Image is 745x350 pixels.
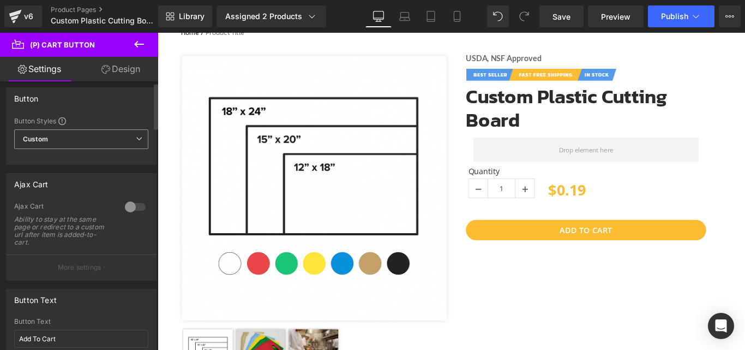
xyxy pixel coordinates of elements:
[14,202,114,213] div: Ajax Cart
[349,151,434,164] label: Quantity
[346,58,616,111] span: Custom Plastic Cutting Board
[27,26,325,324] img: Custom Plastic Cutting Board
[30,40,95,49] span: (P) Cart Button
[58,263,101,272] p: More settings
[225,11,317,22] div: Assigned 2 Products
[719,5,741,27] button: More
[439,165,481,188] span: $0.19
[14,216,112,246] div: Ability to stay at the same page or redirect to a custom url after item is added-to-cart.
[418,5,444,27] a: Tablet
[452,216,510,228] span: Add To Cart
[14,174,49,189] div: Ajax Cart
[487,5,509,27] button: Undo
[4,5,42,27] a: v6
[158,5,212,27] a: New Library
[648,5,714,27] button: Publish
[51,16,154,25] span: Custom Plastic Cutting Board
[7,254,156,280] button: More settings
[601,11,630,22] span: Preview
[179,11,205,21] span: Library
[81,57,160,81] a: Design
[14,88,38,103] div: Button
[513,5,535,27] button: Redo
[346,210,616,233] button: Add To Cart
[346,22,616,34] h5: USDA, NSF Approved
[51,5,175,14] a: Product Pages
[14,116,148,125] div: Button Styles
[392,5,418,27] a: Laptop
[552,11,570,22] span: Save
[22,9,35,23] div: v6
[444,5,470,27] a: Mobile
[23,135,48,144] b: Custom
[588,5,644,27] a: Preview
[365,5,392,27] a: Desktop
[708,313,734,339] div: Open Intercom Messenger
[661,12,688,21] span: Publish
[14,289,57,305] div: Button Text
[14,318,148,325] div: Button Text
